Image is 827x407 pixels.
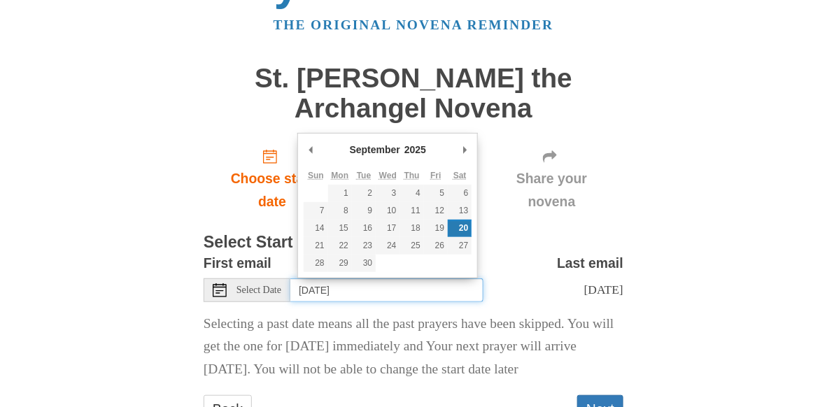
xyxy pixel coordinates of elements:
a: Choose start date [204,137,341,220]
button: 12 [424,202,448,220]
h1: St. [PERSON_NAME] the Archangel Novena [204,64,623,123]
abbr: Wednesday [379,171,397,180]
button: 29 [328,255,352,272]
div: September [348,139,402,160]
button: 3 [376,185,400,202]
button: 17 [376,220,400,237]
button: 6 [448,185,472,202]
h3: Select Start Date [204,234,623,252]
span: Choose start date [218,167,327,213]
button: 1 [328,185,352,202]
button: 8 [328,202,352,220]
button: Next Month [458,139,472,160]
button: 27 [448,237,472,255]
button: 5 [424,185,448,202]
button: 19 [424,220,448,237]
button: 11 [400,202,424,220]
span: [DATE] [584,283,623,297]
span: Share your novena [494,167,609,213]
abbr: Saturday [453,171,467,180]
div: 2025 [402,139,428,160]
button: 22 [328,237,352,255]
label: First email [204,252,271,275]
p: Selecting a past date means all the past prayers have been skipped. You will get the one for [DAT... [204,313,623,382]
abbr: Friday [430,171,441,180]
button: 18 [400,220,424,237]
button: 28 [304,255,327,272]
button: 2 [352,185,376,202]
input: Use the arrow keys to pick a date [290,278,483,302]
button: 7 [304,202,327,220]
button: 26 [424,237,448,255]
abbr: Tuesday [357,171,371,180]
button: 20 [448,220,472,237]
button: Previous Month [304,139,318,160]
button: 24 [376,237,400,255]
button: 9 [352,202,376,220]
button: 10 [376,202,400,220]
button: 21 [304,237,327,255]
button: 25 [400,237,424,255]
abbr: Monday [332,171,349,180]
button: 30 [352,255,376,272]
button: 23 [352,237,376,255]
abbr: Thursday [404,171,420,180]
abbr: Sunday [308,171,324,180]
button: 15 [328,220,352,237]
button: 14 [304,220,327,237]
span: Select Date [236,285,281,295]
button: 13 [448,202,472,220]
button: 4 [400,185,424,202]
button: 16 [352,220,376,237]
a: The original novena reminder [274,17,554,32]
div: Click "Next" to confirm your start date first. [480,137,623,220]
label: Last email [557,252,623,275]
